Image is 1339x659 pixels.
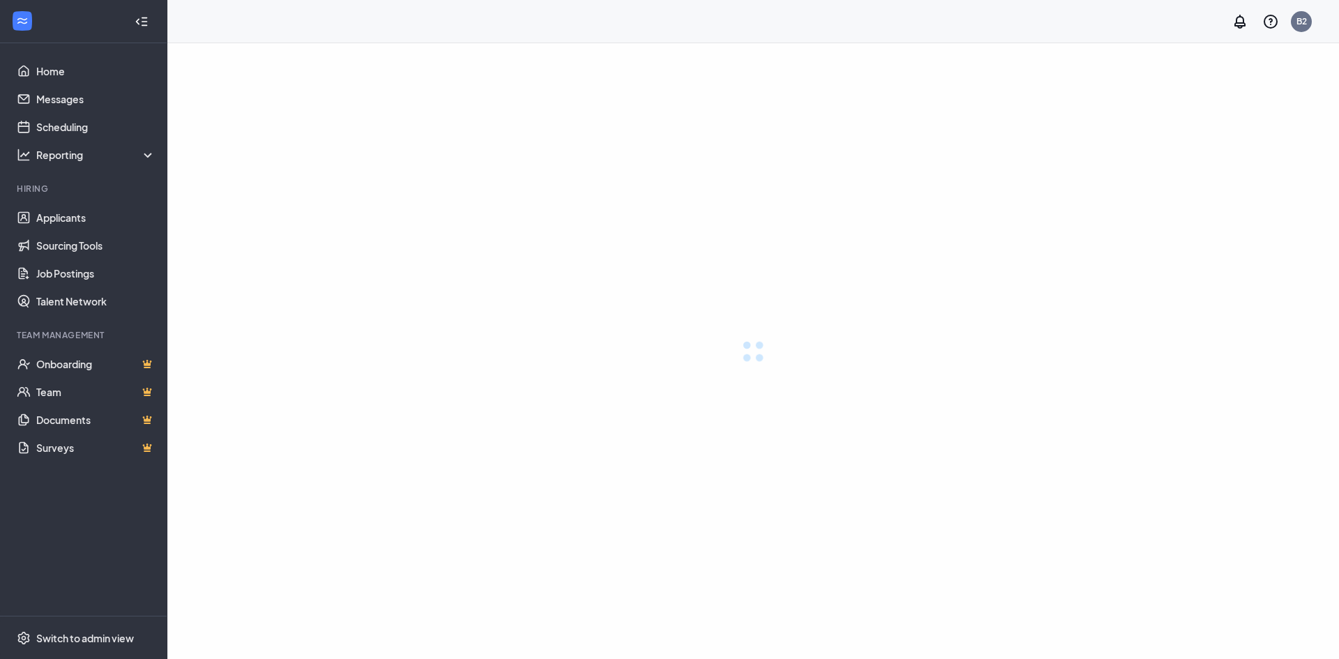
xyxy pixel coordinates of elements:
[36,148,156,162] div: Reporting
[1296,15,1307,27] div: B2
[36,350,156,378] a: OnboardingCrown
[36,631,134,645] div: Switch to admin view
[17,183,153,195] div: Hiring
[17,329,153,341] div: Team Management
[36,113,156,141] a: Scheduling
[36,57,156,85] a: Home
[36,406,156,434] a: DocumentsCrown
[15,14,29,28] svg: WorkstreamLogo
[1262,13,1279,30] svg: QuestionInfo
[36,378,156,406] a: TeamCrown
[36,287,156,315] a: Talent Network
[36,434,156,462] a: SurveysCrown
[17,148,31,162] svg: Analysis
[36,204,156,232] a: Applicants
[17,631,31,645] svg: Settings
[36,85,156,113] a: Messages
[36,259,156,287] a: Job Postings
[36,232,156,259] a: Sourcing Tools
[135,15,149,29] svg: Collapse
[1232,13,1248,30] svg: Notifications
